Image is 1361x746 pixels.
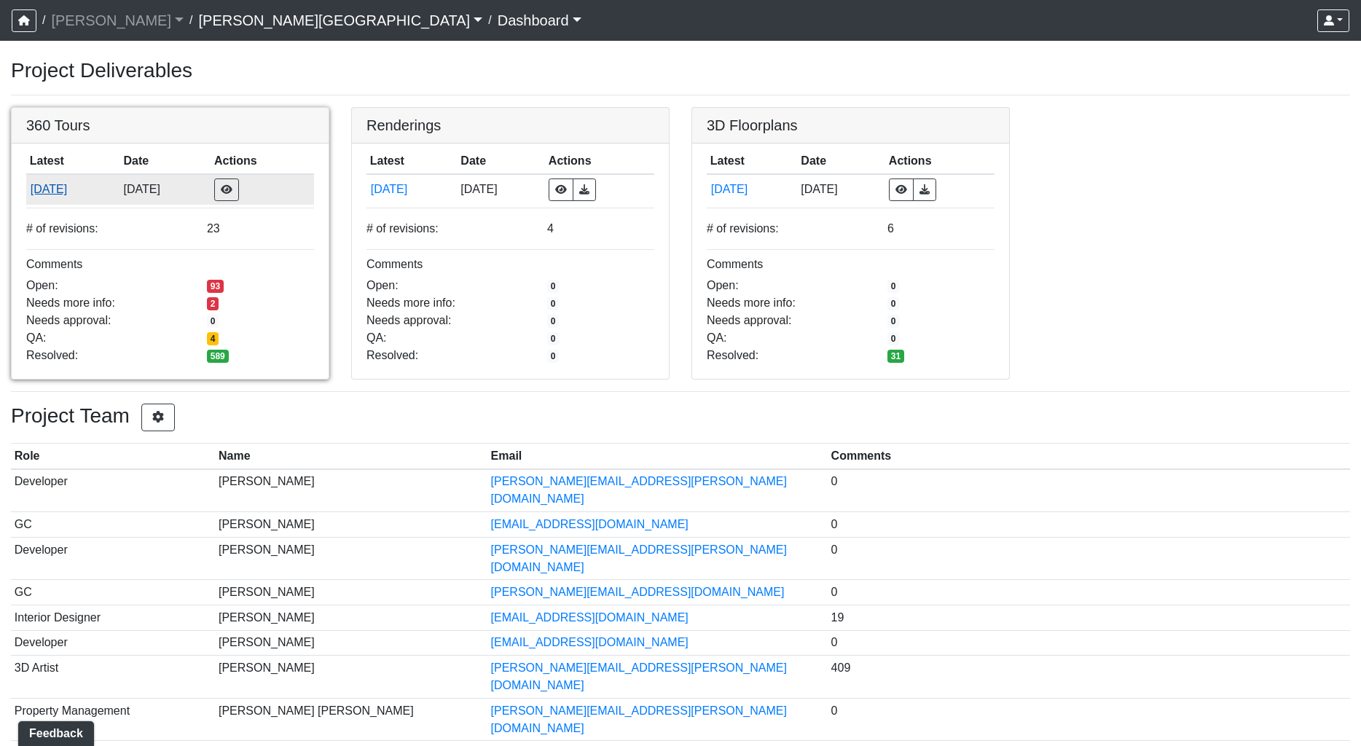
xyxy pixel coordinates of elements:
[215,444,487,469] th: Name
[11,656,215,699] td: 3D Artist
[828,630,1350,656] td: 0
[487,444,828,469] th: Email
[491,518,689,530] a: [EMAIL_ADDRESS][DOMAIN_NAME]
[215,512,487,538] td: [PERSON_NAME]
[828,469,1350,512] td: 0
[366,174,458,205] td: srHkvRoRJZtki1tkKy6YP9
[491,704,787,734] a: [PERSON_NAME][EMAIL_ADDRESS][PERSON_NAME][DOMAIN_NAME]
[30,180,117,199] button: [DATE]
[11,630,215,656] td: Developer
[215,605,487,630] td: [PERSON_NAME]
[11,605,215,630] td: Interior Designer
[215,580,487,605] td: [PERSON_NAME]
[828,512,1350,538] td: 0
[36,6,51,35] span: /
[11,469,215,512] td: Developer
[491,543,787,573] a: [PERSON_NAME][EMAIL_ADDRESS][PERSON_NAME][DOMAIN_NAME]
[215,537,487,580] td: [PERSON_NAME]
[828,444,1350,469] th: Comments
[491,475,787,505] a: [PERSON_NAME][EMAIL_ADDRESS][PERSON_NAME][DOMAIN_NAME]
[498,6,581,35] a: Dashboard
[710,180,794,199] button: [DATE]
[491,661,787,691] a: [PERSON_NAME][EMAIL_ADDRESS][PERSON_NAME][DOMAIN_NAME]
[11,580,215,605] td: GC
[11,58,1350,83] h3: Project Deliverables
[11,717,97,746] iframe: Ybug feedback widget
[11,444,215,469] th: Role
[215,698,487,741] td: [PERSON_NAME] [PERSON_NAME]
[491,586,785,598] a: [PERSON_NAME][EMAIL_ADDRESS][DOMAIN_NAME]
[828,580,1350,605] td: 0
[198,6,482,35] a: [PERSON_NAME][GEOGRAPHIC_DATA]
[491,636,689,648] a: [EMAIL_ADDRESS][DOMAIN_NAME]
[26,174,120,205] td: sndUuGPsUkcLAeJy7fM1d7
[51,6,184,35] a: [PERSON_NAME]
[491,611,689,624] a: [EMAIL_ADDRESS][DOMAIN_NAME]
[184,6,198,35] span: /
[828,698,1350,741] td: 0
[215,469,487,512] td: [PERSON_NAME]
[11,512,215,538] td: GC
[828,656,1350,699] td: 409
[482,6,497,35] span: /
[215,630,487,656] td: [PERSON_NAME]
[370,180,454,199] button: [DATE]
[707,174,798,205] td: sNTZBzmsZC5nVf1pWJhMt9
[11,698,215,741] td: Property Management
[11,537,215,580] td: Developer
[215,656,487,699] td: [PERSON_NAME]
[828,537,1350,580] td: 0
[828,605,1350,630] td: 19
[11,404,1350,431] h3: Project Team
